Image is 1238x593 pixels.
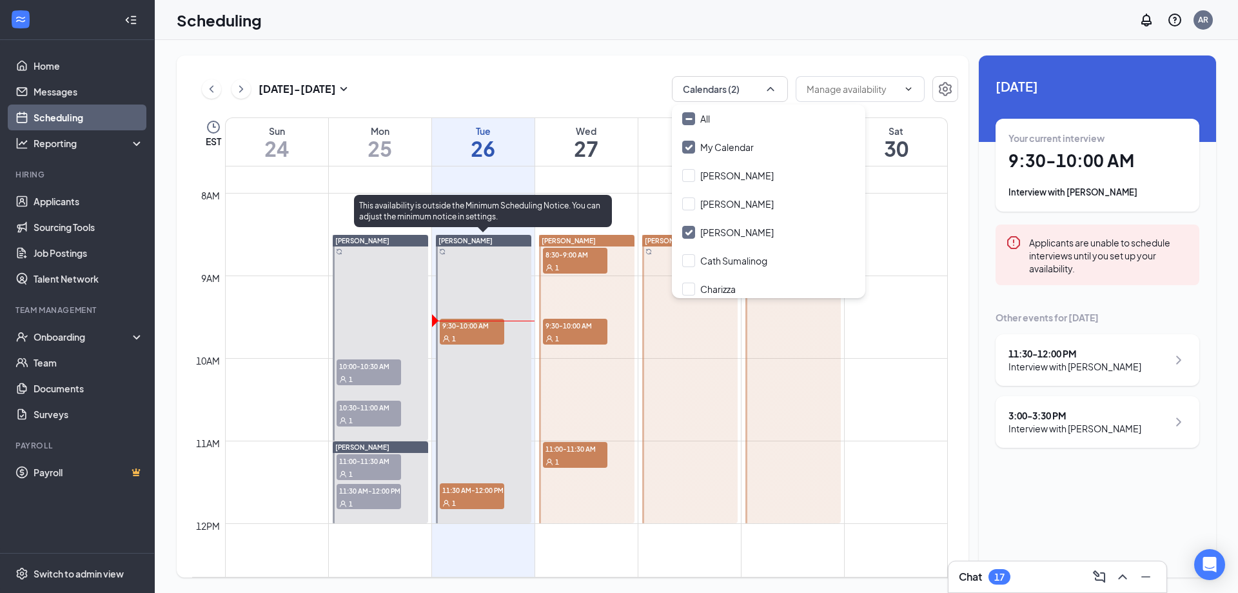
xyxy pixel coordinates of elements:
[34,79,144,105] a: Messages
[1008,360,1141,373] div: Interview with [PERSON_NAME]
[1198,14,1208,25] div: AR
[1008,422,1141,435] div: Interview with [PERSON_NAME]
[645,248,652,255] svg: Sync
[1008,347,1141,360] div: 11:30 - 12:00 PM
[202,79,221,99] button: ChevronLeft
[14,13,27,26] svg: WorkstreamLogo
[555,457,559,467] span: 1
[226,118,328,166] a: August 24, 2025
[1171,352,1186,368] svg: ChevronRight
[932,76,958,102] button: Settings
[349,416,353,425] span: 1
[329,137,431,159] h1: 25
[555,263,559,272] span: 1
[1194,549,1225,580] div: Open Intercom Messenger
[259,82,336,96] h3: [DATE] - [DATE]
[335,443,389,451] span: [PERSON_NAME]
[1115,569,1130,585] svg: ChevronUp
[764,83,777,95] svg: ChevronUp
[903,84,914,94] svg: ChevronDown
[535,137,638,159] h1: 27
[34,105,144,130] a: Scheduling
[845,137,947,159] h1: 30
[193,354,222,368] div: 10am
[15,330,28,343] svg: UserCheck
[339,417,347,425] svg: User
[959,570,982,584] h3: Chat
[336,248,342,255] svg: Sync
[337,484,401,497] span: 11:30 AM-12:00 PM
[337,359,401,372] span: 10:00-10:30 AM
[845,125,947,137] div: Sat
[432,118,535,166] a: August 26, 2025
[199,271,222,285] div: 9am
[337,401,401,414] span: 10:30-11:00 AM
[996,76,1199,96] span: [DATE]
[1138,569,1154,585] svg: Minimize
[206,119,221,135] svg: Clock
[545,458,553,466] svg: User
[535,125,638,137] div: Wed
[15,567,28,580] svg: Settings
[1008,132,1186,145] div: Your current interview
[1135,567,1156,587] button: Minimize
[439,248,446,255] svg: Sync
[226,125,328,137] div: Sun
[545,335,553,343] svg: User
[199,188,222,203] div: 8am
[349,375,353,384] span: 1
[329,125,431,137] div: Mon
[1167,12,1183,28] svg: QuestionInfo
[535,118,638,166] a: August 27, 2025
[938,81,953,97] svg: Settings
[34,137,144,150] div: Reporting
[1089,567,1110,587] button: ComposeMessage
[638,137,741,159] h1: 28
[555,334,559,343] span: 1
[1092,569,1107,585] svg: ComposeMessage
[124,14,137,26] svg: Collapse
[193,436,222,450] div: 11am
[335,237,389,245] span: [PERSON_NAME]
[438,237,493,245] span: [PERSON_NAME]
[672,76,788,102] button: Calendars (2)ChevronUp
[349,470,353,479] span: 1
[349,499,353,508] span: 1
[1008,409,1141,422] div: 3:00 - 3:30 PM
[226,137,328,159] h1: 24
[177,9,262,31] h1: Scheduling
[15,305,141,316] div: Team Management
[336,81,351,97] svg: SmallChevronDown
[994,572,1005,583] div: 17
[34,240,144,266] a: Job Postings
[235,81,248,97] svg: ChevronRight
[337,454,401,467] span: 11:00-11:30 AM
[1008,150,1186,172] h1: 9:30 - 10:00 AM
[206,135,221,148] span: EST
[543,442,607,455] span: 11:00-11:30 AM
[34,214,144,240] a: Sourcing Tools
[15,137,28,150] svg: Analysis
[543,248,607,261] span: 8:30-9:00 AM
[442,499,450,507] svg: User
[329,118,431,166] a: August 25, 2025
[1139,12,1154,28] svg: Notifications
[231,79,251,99] button: ChevronRight
[34,330,133,343] div: Onboarding
[34,459,144,485] a: PayrollCrown
[1112,567,1133,587] button: ChevronUp
[645,237,699,245] span: [PERSON_NAME]
[1008,186,1186,199] div: Interview with [PERSON_NAME]
[442,335,450,343] svg: User
[34,53,144,79] a: Home
[339,376,347,383] svg: User
[15,440,141,451] div: Payroll
[638,125,741,137] div: Thu
[205,81,218,97] svg: ChevronLeft
[34,401,144,427] a: Surveys
[432,125,535,137] div: Tue
[34,376,144,401] a: Documents
[34,188,144,214] a: Applicants
[452,334,456,343] span: 1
